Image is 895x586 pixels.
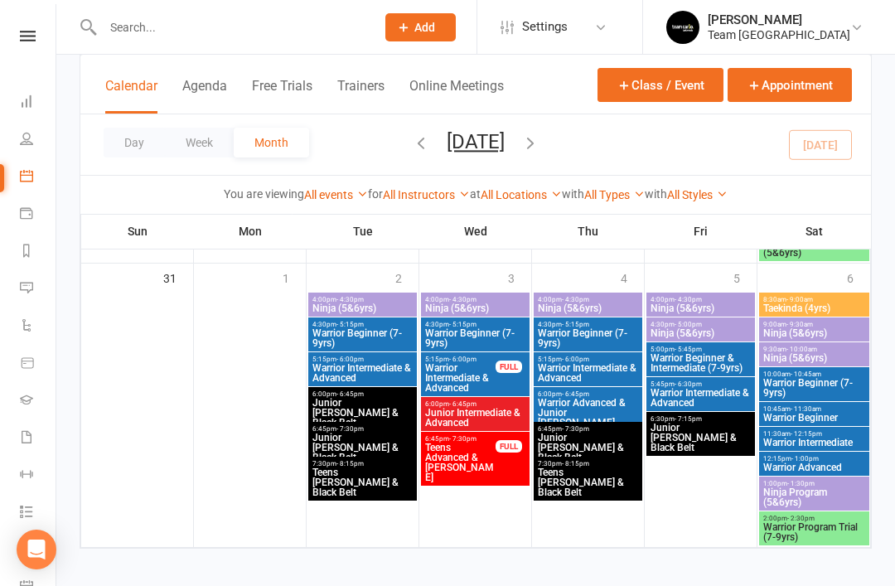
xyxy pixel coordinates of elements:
[786,346,817,353] span: - 10:00am
[409,78,504,114] button: Online Meetings
[312,425,414,433] span: 6:45pm
[562,187,584,201] strong: with
[762,463,866,472] span: Warrior Advanced
[762,515,866,522] span: 2:00pm
[597,68,723,102] button: Class / Event
[562,356,589,363] span: - 6:00pm
[762,353,866,363] span: Ninja (5&6yrs)
[449,435,477,443] span: - 7:30pm
[17,530,56,569] div: Open Intercom Messenger
[762,405,866,413] span: 10:45am
[762,328,866,338] span: Ninja (5&6yrs)
[424,363,496,393] span: Warrior Intermediate & Advanced
[791,455,819,463] span: - 1:00pm
[312,356,414,363] span: 5:15pm
[312,303,414,313] span: Ninja (5&6yrs)
[762,487,866,507] span: Ninja Program (5&6yrs)
[562,321,589,328] span: - 5:15pm
[194,214,307,249] th: Mon
[522,8,568,46] span: Settings
[312,321,414,328] span: 4:30pm
[20,159,57,196] a: Calendar
[98,16,364,39] input: Search...
[537,390,639,398] span: 6:00pm
[496,440,522,453] div: FULL
[645,214,757,249] th: Fri
[312,398,414,428] span: Junior [PERSON_NAME] & Black Belt
[650,321,752,328] span: 4:30pm
[650,380,752,388] span: 5:45pm
[20,196,57,234] a: Payments
[675,346,702,353] span: - 5:45pm
[562,425,589,433] span: - 7:30pm
[419,214,532,249] th: Wed
[449,356,477,363] span: - 6:00pm
[20,122,57,159] a: People
[650,415,752,423] span: 6:30pm
[414,21,435,34] span: Add
[537,296,639,303] span: 4:00pm
[757,214,871,249] th: Sat
[650,296,752,303] span: 4:00pm
[336,356,364,363] span: - 6:00pm
[762,378,866,398] span: Warrior Beginner (7-9yrs)
[312,467,414,497] span: Teens [PERSON_NAME] & Black Belt
[667,188,728,201] a: All Styles
[762,413,866,423] span: Warrior Beginner
[385,13,456,41] button: Add
[621,264,644,291] div: 4
[733,264,757,291] div: 5
[20,234,57,271] a: Reports
[787,515,815,522] span: - 2:30pm
[650,353,752,373] span: Warrior Beginner & Intermediate (7-9yrs)
[762,430,866,438] span: 11:30am
[336,460,364,467] span: - 8:15pm
[562,460,589,467] span: - 8:15pm
[312,363,414,383] span: Warrior Intermediate & Advanced
[424,443,496,482] span: Teens Advanced & [PERSON_NAME]
[449,321,477,328] span: - 5:15pm
[424,356,496,363] span: 5:15pm
[762,296,866,303] span: 8:30am
[562,390,589,398] span: - 6:45pm
[787,480,815,487] span: - 1:30pm
[104,128,165,157] button: Day
[537,467,639,497] span: Teens [PERSON_NAME] & Black Belt
[336,296,364,303] span: - 4:30pm
[165,128,234,157] button: Week
[675,296,702,303] span: - 4:30pm
[395,264,418,291] div: 2
[424,296,526,303] span: 4:00pm
[383,188,470,201] a: All Instructors
[307,214,419,249] th: Tue
[537,433,639,463] span: Junior [PERSON_NAME] & Black Belt
[762,303,866,313] span: Taekinda (4yrs)
[584,188,645,201] a: All Types
[666,11,699,44] img: thumb_image1603260965.png
[791,405,821,413] span: - 11:30am
[368,187,383,201] strong: for
[312,328,414,348] span: Warrior Beginner (7-9yrs)
[650,328,752,338] span: Ninja (5&6yrs)
[675,380,702,388] span: - 6:30pm
[424,400,526,408] span: 6:00pm
[336,321,364,328] span: - 5:15pm
[675,321,702,328] span: - 5:00pm
[312,296,414,303] span: 4:00pm
[728,68,852,102] button: Appointment
[562,296,589,303] span: - 4:30pm
[650,303,752,313] span: Ninja (5&6yrs)
[336,425,364,433] span: - 7:30pm
[224,187,304,201] strong: You are viewing
[650,346,752,353] span: 5:00pm
[537,460,639,467] span: 7:30pm
[762,480,866,487] span: 1:00pm
[312,460,414,467] span: 7:30pm
[449,296,477,303] span: - 4:30pm
[537,321,639,328] span: 4:30pm
[650,423,752,453] span: Junior [PERSON_NAME] & Black Belt
[252,78,312,114] button: Free Trials
[675,415,702,423] span: - 7:15pm
[312,390,414,398] span: 6:00pm
[762,522,866,542] span: Warrior Program Trial (7-9yrs)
